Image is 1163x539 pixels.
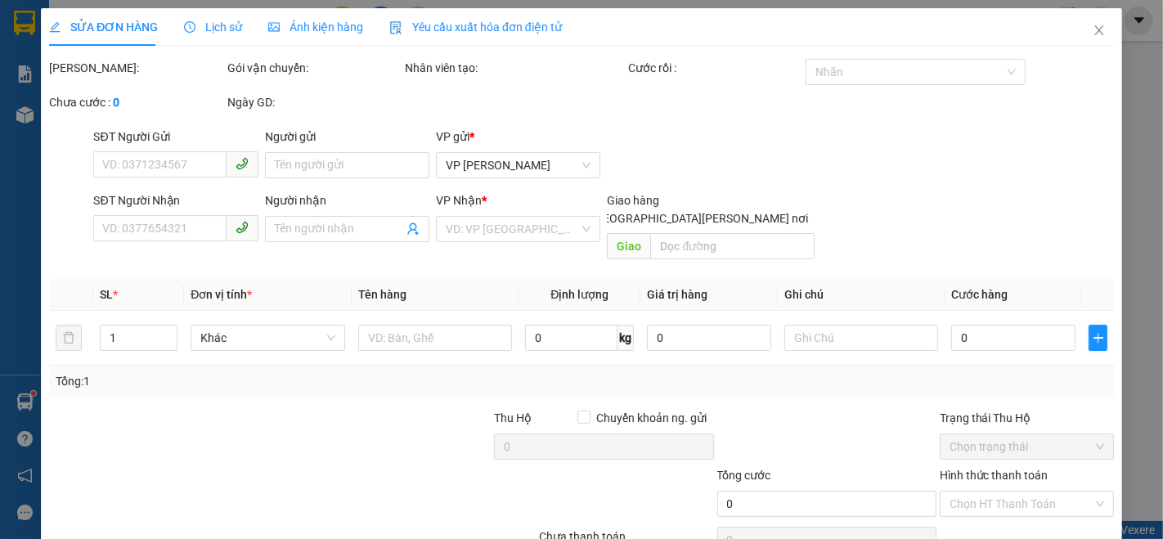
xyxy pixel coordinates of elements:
[389,20,562,34] span: Yêu cầu xuất hóa đơn điện tử
[607,233,650,259] span: Giao
[436,128,600,146] div: VP gửi
[939,409,1114,427] div: Trạng thái Thu Hộ
[99,288,112,301] span: SL
[405,59,624,77] div: Nhân viên tạo:
[184,20,242,34] span: Lịch sử
[389,21,402,34] img: icon
[716,469,770,482] span: Tổng cước
[446,153,590,177] span: VP PHÚ YÊN
[607,194,659,207] span: Giao hàng
[236,157,249,170] span: phone
[1076,8,1122,54] button: Close
[184,21,195,33] span: clock-circle
[617,325,634,351] span: kg
[494,411,532,424] span: Thu Hộ
[1089,325,1108,351] button: plus
[358,325,513,351] input: VD: Bàn, Ghế
[200,326,335,350] span: Khác
[49,20,158,34] span: SỬA ĐƠN HÀNG
[191,288,252,301] span: Đơn vị tính
[268,21,280,33] span: picture
[784,325,939,351] input: Ghi Chú
[227,59,402,77] div: Gói vận chuyển:
[436,194,482,207] span: VP Nhận
[585,209,815,227] span: [GEOGRAPHIC_DATA][PERSON_NAME] nơi
[951,288,1008,301] span: Cước hàng
[939,469,1048,482] label: Hình thức thanh toán
[406,222,420,236] span: user-add
[1089,331,1107,344] span: plus
[93,128,258,146] div: SĐT Người Gửi
[647,288,707,301] span: Giá trị hàng
[358,288,406,301] span: Tên hàng
[265,191,429,209] div: Người nhận
[1093,24,1106,37] span: close
[268,20,363,34] span: Ảnh kiện hàng
[56,372,450,390] div: Tổng: 1
[550,288,608,301] span: Định lượng
[590,409,713,427] span: Chuyển khoản ng. gửi
[265,128,429,146] div: Người gửi
[56,325,82,351] button: delete
[236,221,249,234] span: phone
[49,21,61,33] span: edit
[113,96,119,109] b: 0
[778,279,945,311] th: Ghi chú
[227,93,402,111] div: Ngày GD:
[93,191,258,209] div: SĐT Người Nhận
[49,59,224,77] div: [PERSON_NAME]:
[949,434,1104,459] span: Chọn trạng thái
[627,59,802,77] div: Cước rồi :
[650,233,815,259] input: Dọc đường
[49,93,224,111] div: Chưa cước :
